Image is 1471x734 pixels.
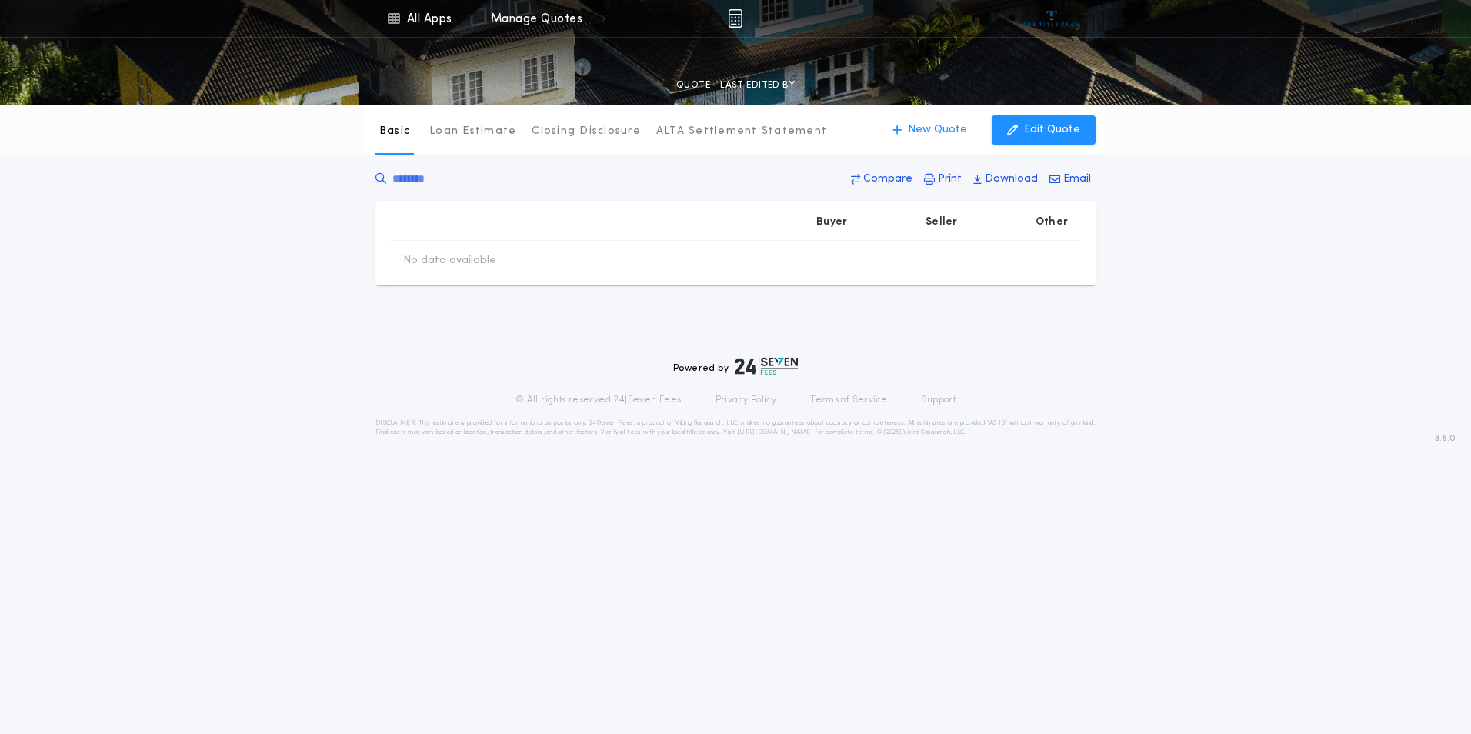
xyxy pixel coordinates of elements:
[735,357,798,375] img: logo
[656,124,827,139] p: ALTA Settlement Statement
[908,122,967,138] p: New Quote
[737,429,813,435] a: [URL][DOMAIN_NAME]
[919,165,966,193] button: Print
[429,124,516,139] p: Loan Estimate
[1024,122,1080,138] p: Edit Quote
[515,394,682,406] p: © All rights reserved. 24|Seven Fees
[921,394,956,406] a: Support
[969,165,1042,193] button: Download
[816,215,847,230] p: Buyer
[1045,165,1096,193] button: Email
[673,357,798,375] div: Powered by
[391,241,509,281] td: No data available
[728,9,742,28] img: img
[379,124,410,139] p: Basic
[676,78,795,93] p: QUOTE - LAST EDITED BY
[1063,172,1091,187] p: Email
[532,124,641,139] p: Closing Disclosure
[375,419,1096,437] p: DISCLAIMER: This estimate is provided for informational purposes only. 24|Seven Fees, a product o...
[810,394,887,406] a: Terms of Service
[715,394,777,406] a: Privacy Policy
[1036,215,1068,230] p: Other
[1023,11,1081,26] img: vs-icon
[985,172,1038,187] p: Download
[938,172,962,187] p: Print
[1435,432,1456,445] span: 3.8.0
[926,215,958,230] p: Seller
[992,115,1096,145] button: Edit Quote
[877,115,982,145] button: New Quote
[863,172,912,187] p: Compare
[846,165,917,193] button: Compare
